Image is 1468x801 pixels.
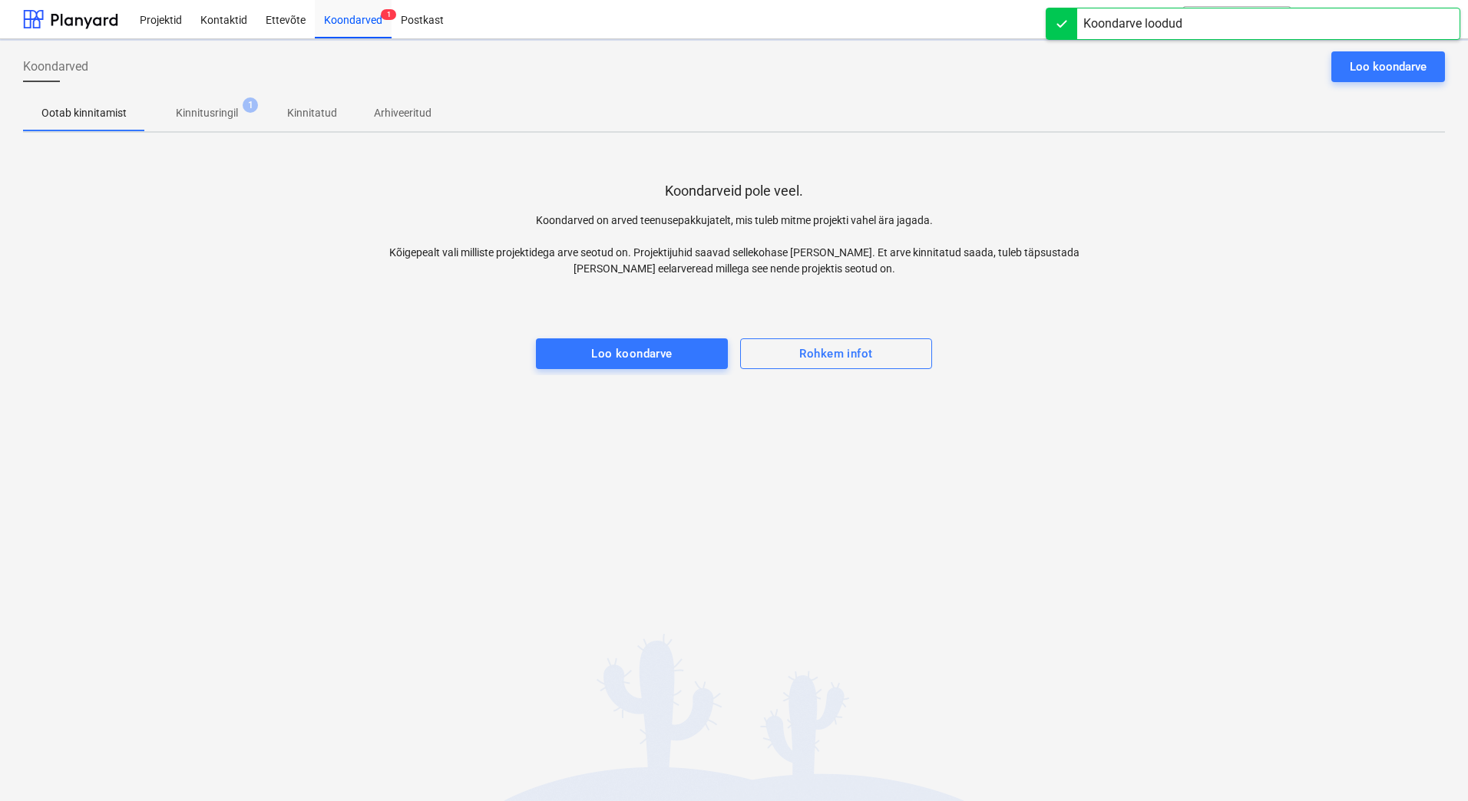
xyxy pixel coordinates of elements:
p: Ootab kinnitamist [41,105,127,121]
div: Loo koondarve [1350,57,1427,77]
div: Koondarve loodud [1083,15,1182,33]
button: Rohkem infot [740,338,932,369]
p: Kinnitatud [287,105,337,121]
button: Loo koondarve [536,338,728,369]
p: Arhiveeritud [374,105,431,121]
p: Kinnitusringil [176,105,238,121]
p: Koondarved on arved teenusepakkujatelt, mis tuleb mitme projekti vahel ära jagada. Kõigepealt val... [379,213,1089,277]
p: Koondarveid pole veel. [665,182,803,200]
iframe: Chat Widget [1391,727,1468,801]
span: 1 [381,9,396,20]
button: Loo koondarve [1331,51,1445,82]
div: Rohkem infot [799,344,872,364]
span: 1 [243,97,258,113]
span: Koondarved [23,58,88,76]
div: Loo koondarve [591,344,673,364]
